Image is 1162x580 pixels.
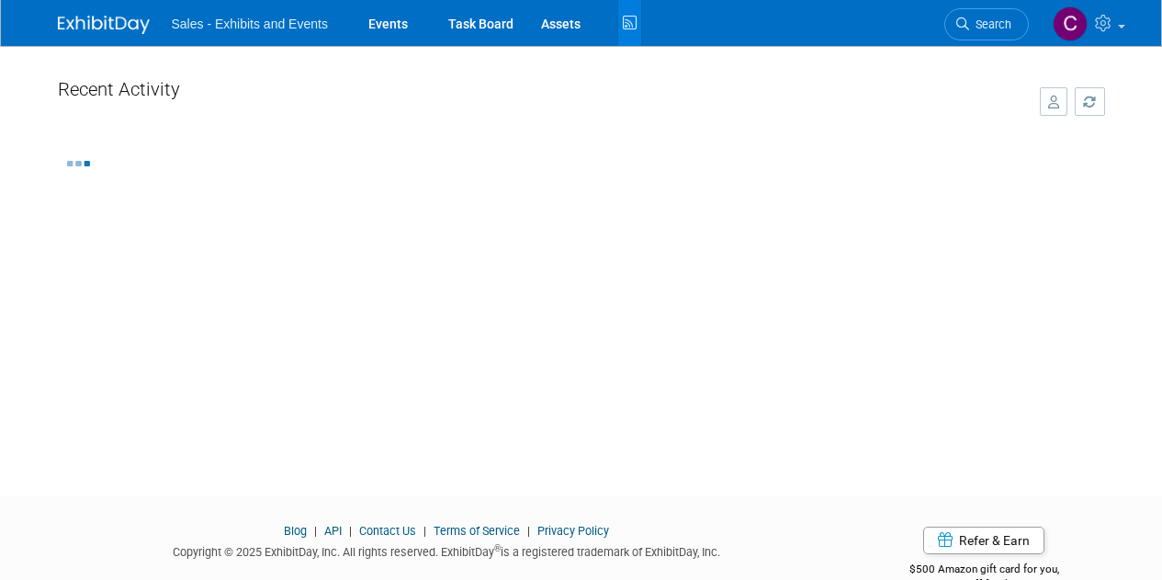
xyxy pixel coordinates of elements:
[419,524,431,538] span: |
[969,17,1011,31] span: Search
[537,524,609,538] a: Privacy Policy
[310,524,322,538] span: |
[58,16,150,34] img: ExhibitDay
[1053,6,1088,41] img: Christine Lurz
[344,524,356,538] span: |
[359,524,416,538] a: Contact Us
[923,527,1044,554] a: Refer & Earn
[58,540,837,561] div: Copyright © 2025 ExhibitDay, Inc. All rights reserved. ExhibitDay is a registered trademark of Ex...
[944,8,1029,40] a: Search
[494,543,501,553] sup: ®
[172,17,328,31] span: Sales - Exhibits and Events
[434,524,520,538] a: Terms of Service
[67,161,90,166] img: loading...
[324,524,342,538] a: API
[523,524,535,538] span: |
[284,524,307,538] a: Blog
[58,69,1021,118] div: Recent Activity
